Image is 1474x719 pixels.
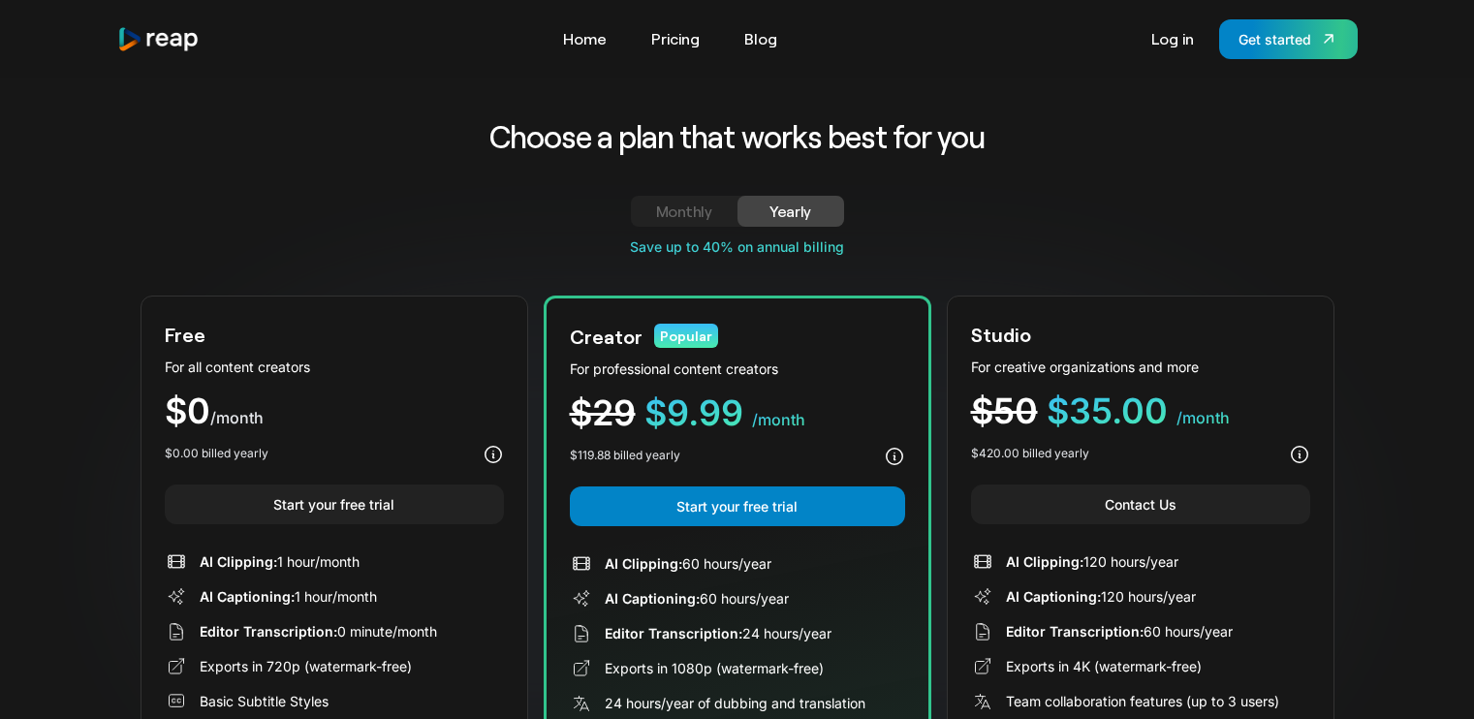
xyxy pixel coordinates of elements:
[735,23,787,54] a: Blog
[200,551,360,572] div: 1 hour/month
[200,691,329,711] div: Basic Subtitle Styles
[200,553,277,570] span: AI Clipping:
[1006,623,1144,640] span: Editor Transcription:
[165,485,504,524] a: Start your free trial
[200,588,295,605] span: AI Captioning:
[570,391,636,434] span: $29
[141,236,1334,257] div: Save up to 40% on annual billing
[752,410,805,429] span: /month
[1006,588,1101,605] span: AI Captioning:
[200,586,377,607] div: 1 hour/month
[644,391,743,434] span: $9.99
[971,445,1089,462] div: $420.00 billed yearly
[570,486,905,526] a: Start your free trial
[570,359,905,379] div: For professional content creators
[1006,551,1178,572] div: 120 hours/year
[605,588,789,609] div: 60 hours/year
[200,656,412,676] div: Exports in 720p (watermark-free)
[654,200,714,223] div: Monthly
[605,658,824,678] div: Exports in 1080p (watermark-free)
[1047,390,1168,432] span: $35.00
[1219,19,1358,59] a: Get started
[605,693,865,713] div: 24 hours/year of dubbing and translation
[1239,29,1311,49] div: Get started
[200,623,337,640] span: Editor Transcription:
[1006,586,1196,607] div: 120 hours/year
[165,357,504,377] div: For all content creators
[1176,408,1230,427] span: /month
[200,621,437,641] div: 0 minute/month
[971,357,1310,377] div: For creative organizations and more
[210,408,264,427] span: /month
[971,485,1310,524] a: Contact Us
[971,320,1031,349] div: Studio
[570,447,680,464] div: $119.88 billed yearly
[1006,691,1279,711] div: Team collaboration features (up to 3 users)
[761,200,821,223] div: Yearly
[1006,621,1233,641] div: 60 hours/year
[605,555,682,572] span: AI Clipping:
[642,23,709,54] a: Pricing
[605,623,831,643] div: 24 hours/year
[337,116,1137,157] h2: Choose a plan that works best for you
[605,625,742,641] span: Editor Transcription:
[1006,656,1202,676] div: Exports in 4K (watermark-free)
[570,322,643,351] div: Creator
[165,445,268,462] div: $0.00 billed yearly
[605,590,700,607] span: AI Captioning:
[117,26,201,52] img: reap logo
[605,553,771,574] div: 60 hours/year
[553,23,616,54] a: Home
[654,324,718,348] div: Popular
[1006,553,1083,570] span: AI Clipping:
[1142,23,1204,54] a: Log in
[971,390,1038,432] span: $50
[117,26,201,52] a: home
[165,320,205,349] div: Free
[165,393,504,429] div: $0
